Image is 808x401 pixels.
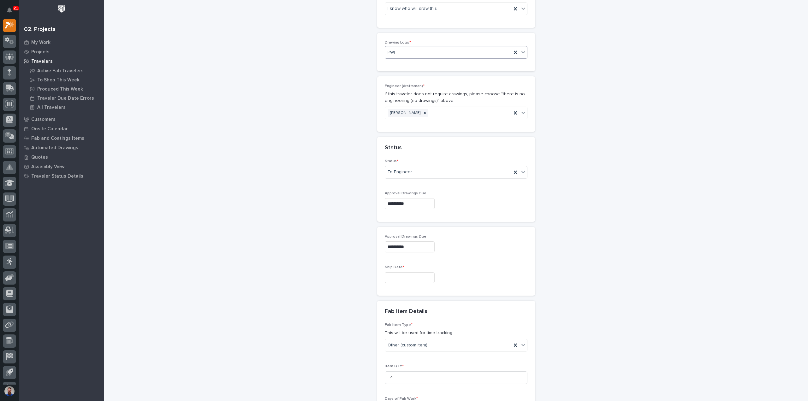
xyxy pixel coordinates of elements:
[19,38,104,47] a: My Work
[385,397,418,401] span: Days of Fab Work
[31,155,48,160] p: Quotes
[385,144,402,151] h2: Status
[37,77,80,83] p: To Shop This Week
[385,308,427,315] h2: Fab Item Details
[19,47,104,56] a: Projects
[56,3,68,15] img: Workspace Logo
[31,174,83,179] p: Traveler Status Details
[19,162,104,171] a: Assembly View
[388,49,395,56] span: PWI
[19,124,104,133] a: Onsite Calendar
[31,145,78,151] p: Automated Drawings
[3,385,16,398] button: users-avatar
[385,364,404,368] span: Item QTY
[385,84,425,88] span: Engineer (draftsman)
[14,6,18,10] p: 21
[385,192,426,195] span: Approval Drawings Due
[24,75,104,84] a: To Shop This Week
[24,66,104,75] a: Active Fab Travelers
[385,159,398,163] span: Status
[37,105,66,110] p: All Travelers
[385,235,426,239] span: Approval Drawings Due
[31,59,53,64] p: Travelers
[8,8,16,18] div: Notifications21
[388,169,412,175] span: To Engineer
[19,143,104,152] a: Automated Drawings
[19,171,104,181] a: Traveler Status Details
[19,152,104,162] a: Quotes
[37,96,94,101] p: Traveler Due Date Errors
[388,342,427,349] span: Other (custom item)
[31,40,50,45] p: My Work
[19,115,104,124] a: Customers
[388,5,437,12] span: I know who will draw this
[31,126,68,132] p: Onsite Calendar
[385,91,527,104] p: If this traveler does not require drawings, please choose "there is no engineering (no drawings)"...
[31,136,84,141] p: Fab and Coatings Items
[24,103,104,112] a: All Travelers
[24,26,56,33] div: 02. Projects
[19,56,104,66] a: Travelers
[3,4,16,17] button: Notifications
[31,117,56,122] p: Customers
[31,164,64,170] p: Assembly View
[385,330,527,336] p: This will be used for time tracking
[388,109,421,117] div: [PERSON_NAME]
[31,49,50,55] p: Projects
[24,85,104,93] a: Produced This Week
[385,41,411,44] span: Drawing Logo
[385,323,413,327] span: Fab Item Type
[37,86,83,92] p: Produced This Week
[385,265,404,269] span: Ship Date
[24,94,104,103] a: Traveler Due Date Errors
[19,133,104,143] a: Fab and Coatings Items
[37,68,84,74] p: Active Fab Travelers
